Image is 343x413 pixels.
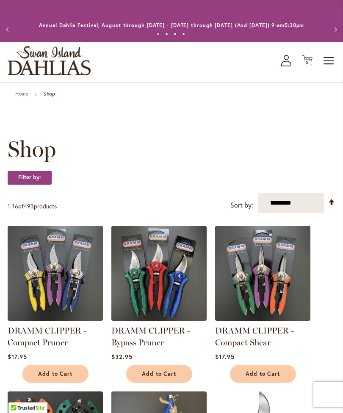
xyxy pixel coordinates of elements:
img: DRAMM CLIPPER - Bypass Pruner [111,226,207,321]
button: 3 of 4 [174,33,177,36]
button: 4 of 4 [182,33,185,36]
button: Add to Cart [230,365,296,383]
button: Add to Cart [22,365,89,383]
a: DRAMM CLIPPER - Bypass Pruner [111,315,207,323]
span: Add to Cart [38,370,73,377]
a: DRAMM CLIPPER - Compact Shear [215,325,294,347]
button: 2 of 4 [165,33,168,36]
iframe: Launch Accessibility Center [6,383,30,407]
a: store logo [8,46,91,75]
button: 1 of 4 [157,33,160,36]
a: DRAMM CLIPPER - Compact Pruner [8,315,103,323]
a: DRAMM CLIPPER - Compact Pruner [8,325,86,347]
p: - of products [8,200,57,213]
span: Add to Cart [142,370,177,377]
strong: Shop [43,90,55,97]
button: Next [326,21,343,38]
span: 16 [12,202,18,210]
label: Sort by: [230,197,253,213]
button: Add to Cart [126,365,192,383]
span: $17.95 [8,353,27,361]
button: 5 [302,55,313,66]
img: DRAMM CLIPPER - Compact Pruner [8,226,103,321]
span: 5 [306,60,309,65]
span: $17.95 [215,353,235,361]
a: Annual Dahlia Festival, August through [DATE] - [DATE] through [DATE] (And [DATE]) 9-am5:30pm [39,22,304,28]
a: DRAMM CLIPPER - Bypass Pruner [111,325,190,347]
a: Home [15,90,28,97]
strong: Filter by: [8,170,52,185]
span: 1 [8,202,10,210]
span: Add to Cart [246,370,280,377]
a: DRAMM CLIPPER - Compact Shear [215,315,310,323]
span: Shop [8,137,56,162]
img: DRAMM CLIPPER - Compact Shear [215,226,310,321]
span: 493 [24,202,34,210]
span: $32.95 [111,353,133,361]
